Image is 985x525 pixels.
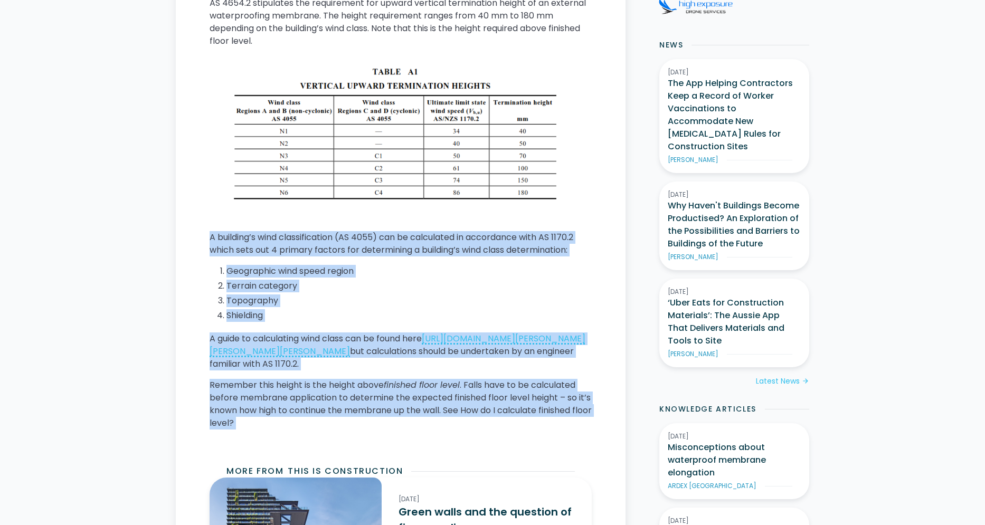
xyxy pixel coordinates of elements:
p: A guide to calculating wind class can be found here but calculations should be undertaken by an e... [210,332,592,370]
a: [DATE]Why Haven't Buildings Become Productised? An Exploration of the Possibilities and Barriers ... [659,182,809,270]
a: Latest Newsarrow_forward [756,376,809,387]
div: [DATE] [668,287,801,297]
div: [PERSON_NAME] [668,252,718,262]
p: Remember this height is the height above . Falls have to be calculated before membrane applicatio... [210,379,592,429]
li: Topography [226,294,592,307]
div: [DATE] [668,68,801,77]
h3: Why Haven't Buildings Become Productised? An Exploration of the Possibilities and Barriers to Bui... [668,199,801,250]
div: [DATE] [668,432,801,441]
div: [DATE] [399,494,575,504]
div: [PERSON_NAME] [668,349,718,359]
div: arrow_forward [802,376,809,387]
div: [DATE] [668,190,801,199]
div: Latest News [756,376,800,387]
div: ARDEX [GEOGRAPHIC_DATA] [668,481,756,491]
p: A building’s wind classification (AS 4055) can be calculated in accordance with AS 1170.2 which s... [210,231,592,256]
em: finished floor level [384,379,460,391]
h2: Knowledge Articles [659,404,756,415]
div: [PERSON_NAME] [668,155,718,165]
h3: ‘Uber Eats for Construction Materials’: The Aussie App That Delivers Materials and Tools to Site [668,297,801,347]
h3: The App Helping Contractors Keep a Record of Worker Vaccinations to Accommodate New [MEDICAL_DATA... [668,77,801,153]
a: [URL][DOMAIN_NAME][PERSON_NAME][PERSON_NAME][PERSON_NAME] [210,332,585,357]
a: [DATE]‘Uber Eats for Construction Materials’: The Aussie App That Delivers Materials and Tools to... [659,279,809,367]
h2: News [659,40,683,51]
a: [DATE]Misconceptions about waterproof membrane elongationARDEX [GEOGRAPHIC_DATA] [659,423,809,499]
h3: Misconceptions about waterproof membrane elongation [668,441,801,479]
li: Geographic wind speed region [226,265,592,278]
a: [DATE]The App Helping Contractors Keep a Record of Worker Vaccinations to Accommodate New [MEDICA... [659,59,809,173]
h2: This Is Construction [288,465,403,478]
li: Terrain category [226,280,592,292]
li: Shielding [226,309,592,322]
h2: More from [226,465,283,478]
